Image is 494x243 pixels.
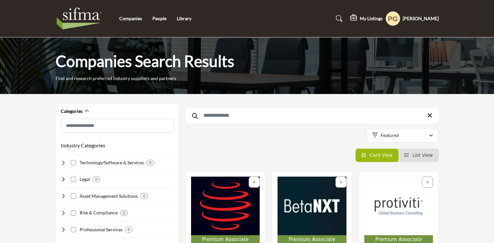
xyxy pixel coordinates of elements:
[119,16,142,21] a: Companies
[149,160,151,165] b: 0
[412,153,433,158] span: List View
[367,128,439,142] button: Featured
[71,194,76,199] input: Select Asset Management Solutions checkbox
[93,176,100,182] div: 0 Results For Legal
[361,153,393,158] a: View Card
[360,16,383,21] h5: My Listings
[350,15,383,22] div: My Listings
[123,211,125,215] b: 0
[152,16,166,21] a: People
[71,177,76,182] input: Select Legal checkbox
[386,11,400,26] button: Show hide supplier dropdown
[191,177,260,235] img: Global Relay
[404,153,433,158] a: View List
[125,227,133,233] div: 0 Results For Professional Services
[252,180,256,185] a: Add To List
[95,177,97,182] b: 0
[56,51,234,71] h1: Companies Search Results
[80,226,123,233] h4: Professional Services: Delivering staffing, training, and outsourcing services to support securit...
[80,176,90,182] h4: Legal: Providing legal advice, compliance support, and litigation services to securities industry...
[147,160,154,166] div: 0 Results For Technology/Software & Services
[278,177,346,235] img: BetaNXT
[143,194,145,198] b: 0
[339,180,343,185] a: Add To List
[56,6,106,32] img: Site Logo
[403,15,439,22] h5: [PERSON_NAME]
[425,180,429,185] a: Add To List
[128,227,130,232] b: 0
[381,132,399,139] p: Featured
[186,108,439,123] input: Search Keyword
[61,119,174,133] input: Search Category
[71,160,76,165] input: Select Technology/Software & Services checkbox
[71,227,76,232] input: Select Professional Services checkbox
[61,142,105,149] button: Industry Categories
[80,193,138,199] h4: Asset Management Solutions: Offering investment strategies, portfolio management, and performance...
[140,193,148,199] div: 0 Results For Asset Management Solutions
[370,153,392,158] span: Card View
[177,16,191,21] a: Library
[56,75,176,82] p: Find and research preferred industry suppliers and partners
[61,108,83,115] h2: Categories
[364,177,433,235] img: Protiviti
[71,210,76,216] input: Select Risk & Compliance checkbox
[120,210,128,216] div: 0 Results For Risk & Compliance
[398,149,439,162] li: List View
[80,159,144,166] h4: Technology/Software & Services: Developing and implementing technology solutions to support secur...
[80,209,118,216] h4: Risk & Compliance: Helping securities industry firms manage risk, ensure compliance, and prevent ...
[330,13,347,24] a: Search
[356,149,398,162] li: Card View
